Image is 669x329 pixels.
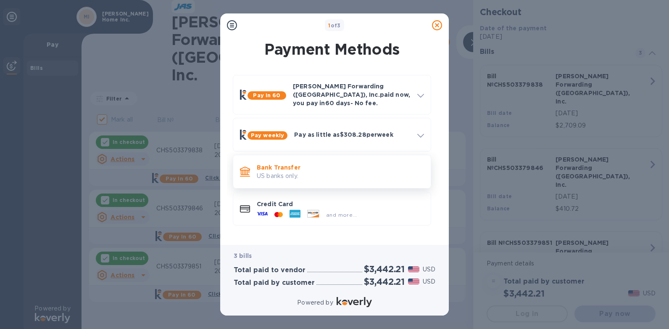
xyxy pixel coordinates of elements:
[328,22,341,29] b: of 3
[297,298,333,307] p: Powered by
[234,266,306,274] h3: Total paid to vendor
[423,277,435,286] p: USD
[364,276,405,287] h2: $3,442.21
[423,265,435,274] p: USD
[328,22,330,29] span: 1
[257,200,424,208] p: Credit Card
[234,252,252,259] b: 3 bills
[234,279,315,287] h3: Total paid by customer
[257,172,424,180] p: US banks only.
[408,266,419,272] img: USD
[257,163,424,172] p: Bank Transfer
[337,297,372,307] img: Logo
[408,279,419,284] img: USD
[231,40,433,58] h1: Payment Methods
[293,82,411,107] p: [PERSON_NAME] Forwarding ([GEOGRAPHIC_DATA]), Inc. paid now, you pay in 60 days - No fee.
[364,264,405,274] h2: $3,442.21
[294,130,411,139] p: Pay as little as $308.28 per week
[326,212,357,218] span: and more...
[251,132,284,138] b: Pay weekly
[253,92,280,98] b: Pay in 60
